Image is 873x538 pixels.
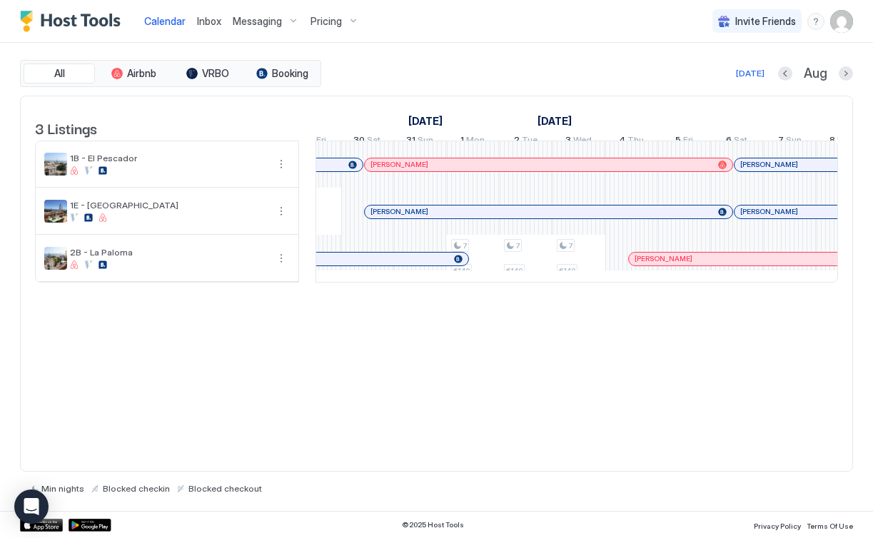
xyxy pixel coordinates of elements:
[627,134,644,149] span: Thu
[740,160,798,169] span: [PERSON_NAME]
[127,67,156,80] span: Airbnb
[830,10,853,33] div: User profile
[370,160,428,169] span: [PERSON_NAME]
[41,483,84,494] span: Min nights
[735,15,796,28] span: Invite Friends
[70,200,267,210] span: 1E - [GEOGRAPHIC_DATA]
[367,134,380,149] span: Sat
[463,241,467,250] span: 7
[807,517,853,532] a: Terms Of Use
[44,200,67,223] div: listing image
[754,522,801,530] span: Privacy Policy
[559,266,575,275] span: €140
[370,207,428,216] span: [PERSON_NAME]
[516,241,520,250] span: 7
[403,131,437,152] a: August 31, 2025
[202,67,229,80] span: VRBO
[672,131,697,152] a: September 5, 2025
[172,64,243,83] button: VRBO
[98,64,169,83] button: Airbnb
[405,111,446,131] a: August 12, 2025
[675,134,681,149] span: 5
[736,67,764,80] div: [DATE]
[786,134,802,149] span: Sun
[734,134,747,149] span: Sat
[273,250,290,267] div: menu
[273,156,290,173] button: More options
[615,131,647,152] a: September 4, 2025
[619,134,625,149] span: 4
[460,134,464,149] span: 1
[20,519,63,532] a: App Store
[273,250,290,267] button: More options
[233,15,282,28] span: Messaging
[807,13,824,30] div: menu
[807,522,853,530] span: Terms Of Use
[273,203,290,220] button: More options
[103,483,170,494] span: Blocked checkin
[350,131,384,152] a: August 30, 2025
[316,134,326,149] span: Fri
[457,131,488,152] a: September 1, 2025
[754,517,801,532] a: Privacy Policy
[272,67,308,80] span: Booking
[726,134,732,149] span: 6
[246,64,318,83] button: Booking
[837,134,856,149] span: Mon
[534,111,575,131] a: September 1, 2025
[722,131,751,152] a: September 6, 2025
[510,131,541,152] a: September 2, 2025
[565,134,571,149] span: 3
[740,207,798,216] span: [PERSON_NAME]
[273,203,290,220] div: menu
[70,153,267,163] span: 1B - El Pescador
[778,134,784,149] span: 7
[826,131,859,152] a: September 8, 2025
[44,153,67,176] div: listing image
[188,483,262,494] span: Blocked checkout
[569,241,572,250] span: 7
[70,247,267,258] span: 2B - La Paloma
[14,489,49,524] div: Open Intercom Messenger
[522,134,538,149] span: Tue
[573,134,592,149] span: Wed
[562,131,595,152] a: September 3, 2025
[44,247,67,270] div: listing image
[683,134,693,149] span: Fri
[506,266,523,275] span: €140
[774,131,805,152] a: September 7, 2025
[418,134,433,149] span: Sun
[839,66,853,81] button: Next month
[35,117,97,138] span: 3 Listings
[829,134,835,149] span: 8
[144,14,186,29] a: Calendar
[20,11,127,32] a: Host Tools Logo
[24,64,95,83] button: All
[144,15,186,27] span: Calendar
[778,66,792,81] button: Previous month
[54,67,65,80] span: All
[197,15,221,27] span: Inbox
[453,266,470,275] span: €140
[734,65,767,82] button: [DATE]
[311,15,342,28] span: Pricing
[69,519,111,532] a: Google Play Store
[406,134,415,149] span: 31
[466,134,485,149] span: Mon
[804,66,827,82] span: Aug
[20,60,321,87] div: tab-group
[273,156,290,173] div: menu
[635,254,692,263] span: [PERSON_NAME]
[514,134,520,149] span: 2
[402,520,464,529] span: © 2025 Host Tools
[197,14,221,29] a: Inbox
[353,134,365,149] span: 30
